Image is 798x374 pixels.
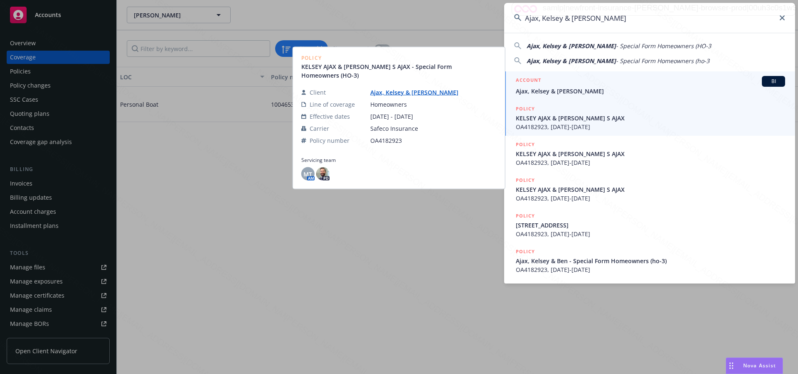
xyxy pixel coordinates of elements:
span: Ajax, Kelsey & [PERSON_NAME] [527,57,616,65]
span: OA4182923, [DATE]-[DATE] [516,194,785,203]
span: OA4182923, [DATE]-[DATE] [516,265,785,274]
span: BI [765,78,782,85]
span: - Special Form Homeowners (HO-3 [616,42,711,50]
span: Ajax, Kelsey & Ben - Special Form Homeowners (ho-3) [516,257,785,265]
h5: POLICY [516,105,535,113]
h5: POLICY [516,212,535,220]
span: KELSEY AJAX & [PERSON_NAME] S AJAX [516,114,785,122]
h5: POLICY [516,140,535,149]
span: Ajax, Kelsey & [PERSON_NAME] [527,42,616,50]
button: Nova Assist [726,357,783,374]
div: Drag to move [726,358,736,374]
input: Search... [504,3,795,33]
span: KELSEY AJAX & [PERSON_NAME] S AJAX [516,185,785,194]
a: POLICYKELSEY AJAX & [PERSON_NAME] S AJAXOA4182923, [DATE]-[DATE] [504,100,795,136]
span: OA4182923, [DATE]-[DATE] [516,158,785,167]
h5: POLICY [516,176,535,184]
span: OA4182923, [DATE]-[DATE] [516,230,785,238]
span: OA4182923, [DATE]-[DATE] [516,122,785,131]
span: KELSEY AJAX & [PERSON_NAME] S AJAX [516,149,785,158]
a: POLICYKELSEY AJAX & [PERSON_NAME] S AJAXOA4182923, [DATE]-[DATE] [504,136,795,171]
a: ACCOUNTBIAjax, Kelsey & [PERSON_NAME] [504,71,795,100]
a: POLICYKELSEY AJAX & [PERSON_NAME] S AJAXOA4182923, [DATE]-[DATE] [504,171,795,207]
span: - Special Form Homeowners (ho-3 [616,57,709,65]
span: Nova Assist [743,362,776,369]
span: Ajax, Kelsey & [PERSON_NAME] [516,87,785,95]
h5: POLICY [516,247,535,256]
span: [STREET_ADDRESS] [516,221,785,230]
a: POLICYAjax, Kelsey & Ben - Special Form Homeowners (ho-3)OA4182923, [DATE]-[DATE] [504,243,795,279]
h5: ACCOUNT [516,76,541,86]
a: POLICY[STREET_ADDRESS]OA4182923, [DATE]-[DATE] [504,207,795,243]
